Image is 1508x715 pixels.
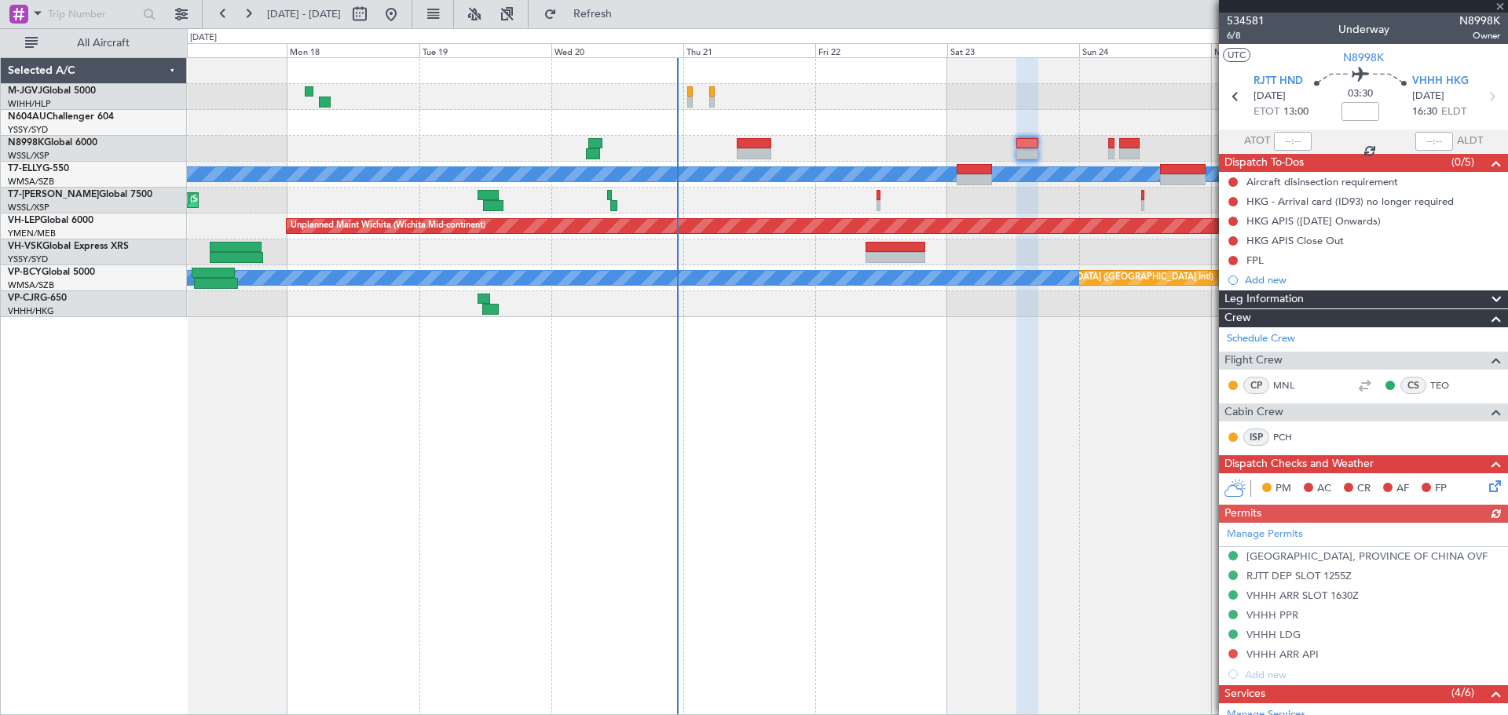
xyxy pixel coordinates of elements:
a: M-JGVJGlobal 5000 [8,86,96,96]
div: Fri 22 [815,43,947,57]
span: (4/6) [1451,684,1474,701]
span: Dispatch To-Dos [1224,154,1304,172]
input: Trip Number [48,2,138,26]
div: Wed 20 [551,43,683,57]
span: CR [1357,481,1371,497]
a: VH-LEPGlobal 6000 [8,216,93,225]
span: RJTT HND [1254,74,1303,89]
a: YSSY/SYD [8,124,48,136]
a: WMSA/SZB [8,279,54,291]
span: Dispatch Checks and Weather [1224,455,1374,473]
div: Aircraft disinsection requirement [1246,175,1398,188]
span: N604AU [8,112,46,122]
a: T7-ELLYG-550 [8,164,69,173]
div: CS [1400,377,1426,394]
a: VP-CJRG-650 [8,294,67,303]
div: Sun 24 [1079,43,1211,57]
span: 16:30 [1412,104,1437,120]
a: YMEN/MEB [8,228,56,239]
span: ETOT [1254,104,1279,120]
a: PCH [1273,430,1309,444]
span: 6/8 [1227,29,1265,42]
div: Sun 17 [155,43,287,57]
span: PM [1276,481,1291,497]
div: Sat 23 [947,43,1079,57]
span: Leg Information [1224,290,1304,308]
a: VHHH/HKG [8,305,54,317]
div: CP [1243,377,1269,394]
a: WSSL/XSP [8,150,49,162]
span: All Aircraft [41,38,166,49]
span: ALDT [1457,133,1483,149]
span: N8998K [1343,49,1384,66]
span: [DATE] - [DATE] [267,7,341,21]
span: 03:30 [1348,86,1373,102]
span: VHHH HKG [1412,74,1469,89]
span: VP-CJR [8,294,40,303]
a: MNL [1273,378,1309,392]
span: 534581 [1227,13,1265,29]
div: Planned Maint [GEOGRAPHIC_DATA] ([GEOGRAPHIC_DATA] Intl) [951,266,1213,290]
div: HKG - Arrival card (ID93) no longer required [1246,195,1454,208]
span: Refresh [560,9,626,20]
span: (0/5) [1451,154,1474,170]
a: N8998KGlobal 6000 [8,138,97,148]
span: AC [1317,481,1331,497]
span: Cabin Crew [1224,403,1283,421]
div: HKG APIS Close Out [1246,234,1344,247]
a: TEO [1430,378,1466,392]
div: Thu 21 [683,43,815,57]
span: Services [1224,685,1265,703]
div: FPL [1246,254,1264,267]
div: Unplanned Maint Wichita (Wichita Mid-continent) [291,214,485,238]
span: T7-[PERSON_NAME] [8,190,99,199]
span: Owner [1459,29,1500,42]
a: YSSY/SYD [8,254,48,265]
span: 13:00 [1283,104,1309,120]
a: Schedule Crew [1227,331,1295,347]
div: Underway [1338,21,1389,38]
span: VH-VSK [8,242,42,251]
span: VH-LEP [8,216,40,225]
a: T7-[PERSON_NAME]Global 7500 [8,190,152,199]
a: N604AUChallenger 604 [8,112,114,122]
div: HKG APIS ([DATE] Onwards) [1246,214,1381,228]
span: T7-ELLY [8,164,42,173]
span: Flight Crew [1224,352,1283,370]
span: AF [1396,481,1409,497]
span: Crew [1224,309,1251,327]
span: FP [1435,481,1447,497]
div: Tue 19 [419,43,551,57]
span: VP-BCY [8,268,42,277]
div: ISP [1243,429,1269,446]
span: [DATE] [1254,89,1286,104]
a: WIHH/HLP [8,98,51,110]
a: VP-BCYGlobal 5000 [8,268,95,277]
span: ATOT [1244,133,1270,149]
span: N8998K [1459,13,1500,29]
a: WMSA/SZB [8,176,54,188]
span: N8998K [8,138,44,148]
span: [DATE] [1412,89,1444,104]
button: Refresh [536,2,631,27]
button: UTC [1223,48,1250,62]
div: Mon 18 [287,43,419,57]
div: Mon 25 [1211,43,1343,57]
div: [DATE] [190,31,217,45]
button: All Aircraft [17,31,170,56]
a: WSSL/XSP [8,202,49,213]
div: Add new [1245,273,1500,286]
span: M-JGVJ [8,86,42,96]
a: VH-VSKGlobal Express XRS [8,242,129,251]
span: ELDT [1441,104,1466,120]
